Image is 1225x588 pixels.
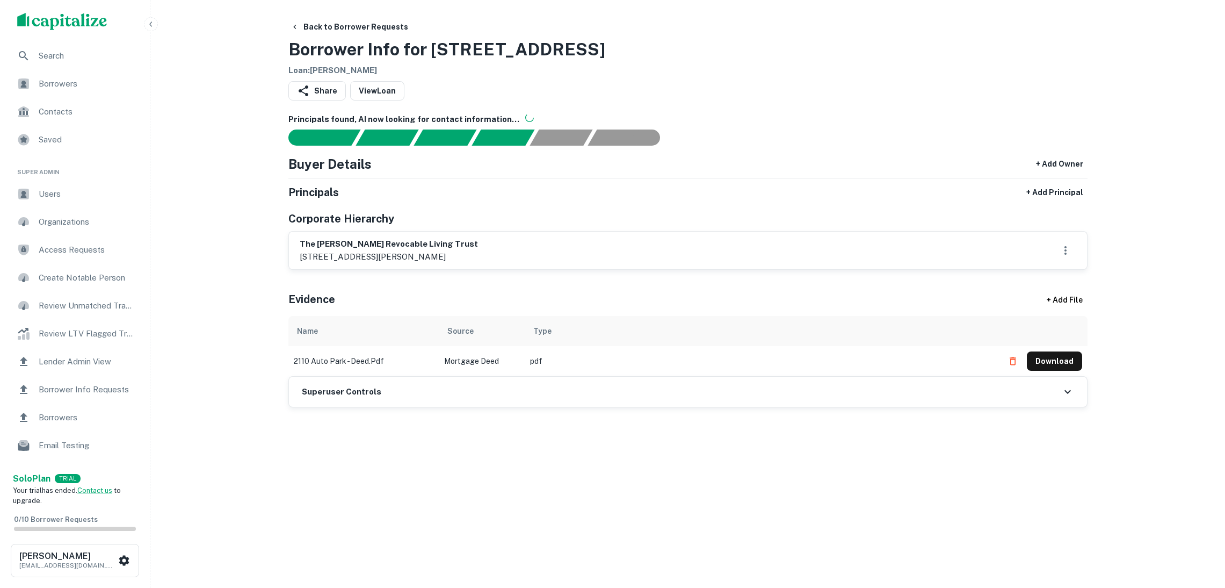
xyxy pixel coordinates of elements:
[288,316,439,346] th: Name
[288,346,439,376] td: 2110 auto park - deed.pdf
[288,291,335,307] h5: Evidence
[19,552,116,561] h6: [PERSON_NAME]
[302,386,381,398] h6: Superuser Controls
[9,155,141,181] li: Super Admin
[297,325,318,338] div: Name
[533,325,552,338] div: Type
[300,250,478,263] p: [STREET_ADDRESS][PERSON_NAME]
[39,411,135,424] span: Borrowers
[13,474,50,484] strong: Solo Plan
[439,316,525,346] th: Source
[525,316,998,346] th: Type
[288,316,1088,376] div: scrollable content
[414,130,476,146] div: Documents found, AI parsing details...
[9,209,141,235] a: Organizations
[439,346,525,376] td: Mortgage Deed
[39,133,135,146] span: Saved
[39,216,135,228] span: Organizations
[288,81,346,101] button: Share
[530,130,592,146] div: Principals found, still searching for contact information. This may take time...
[288,37,605,62] h3: Borrower Info for [STREET_ADDRESS]
[9,265,141,291] a: Create Notable Person
[288,64,605,77] h6: Loan : [PERSON_NAME]
[13,472,50,485] a: SoloPlan
[9,377,141,403] a: Borrower Info Requests
[276,130,356,146] div: Sending borrower request to AI...
[39,105,135,118] span: Contacts
[525,346,998,376] td: pdf
[9,99,141,125] a: Contacts
[286,17,412,37] button: Back to Borrower Requests
[13,486,121,505] span: Your trial has ended. to upgrade.
[39,77,135,90] span: Borrowers
[288,113,1088,126] h6: Principals found, AI now looking for contact information...
[39,243,135,256] span: Access Requests
[588,130,673,146] div: AI fulfillment process complete.
[9,321,141,347] a: Review LTV Flagged Transactions
[1022,183,1088,202] button: + Add Principal
[9,181,141,207] a: Users
[39,355,135,368] span: Lender Admin View
[350,81,404,101] a: ViewLoan
[39,49,135,62] span: Search
[1027,290,1103,310] div: + Add File
[9,43,141,69] a: Search
[39,299,135,312] span: Review Unmatched Transactions
[288,184,339,200] h5: Principals
[19,561,116,570] p: [EMAIL_ADDRESS][DOMAIN_NAME]
[14,515,98,524] span: 0 / 10 Borrower Requests
[300,238,478,250] h6: the [PERSON_NAME] revocable living trust
[9,127,141,153] a: Saved
[1003,353,1023,370] button: Delete file
[9,405,141,431] a: Borrowers
[55,474,81,483] div: TRIAL
[1032,154,1088,174] button: + Add Owner
[9,71,141,97] a: Borrowers
[39,188,135,200] span: Users
[356,130,418,146] div: Your request is received and processing...
[288,154,372,174] h4: Buyer Details
[1027,352,1082,371] button: Download
[9,293,141,319] a: Review Unmatched Transactions
[17,13,107,30] img: capitalize-logo.png
[39,383,135,396] span: Borrower Info Requests
[39,271,135,284] span: Create Notable Person
[447,325,474,338] div: Source
[39,327,135,340] span: Review LTV Flagged Transactions
[9,237,141,263] a: Access Requests
[77,486,112,494] a: Contact us
[11,544,139,577] button: [PERSON_NAME][EMAIL_ADDRESS][DOMAIN_NAME]
[39,439,135,452] span: Email Testing
[472,130,534,146] div: Principals found, AI now looking for contact information...
[288,211,394,227] h5: Corporate Hierarchy
[9,433,141,458] a: Email Testing
[9,349,141,375] a: Lender Admin View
